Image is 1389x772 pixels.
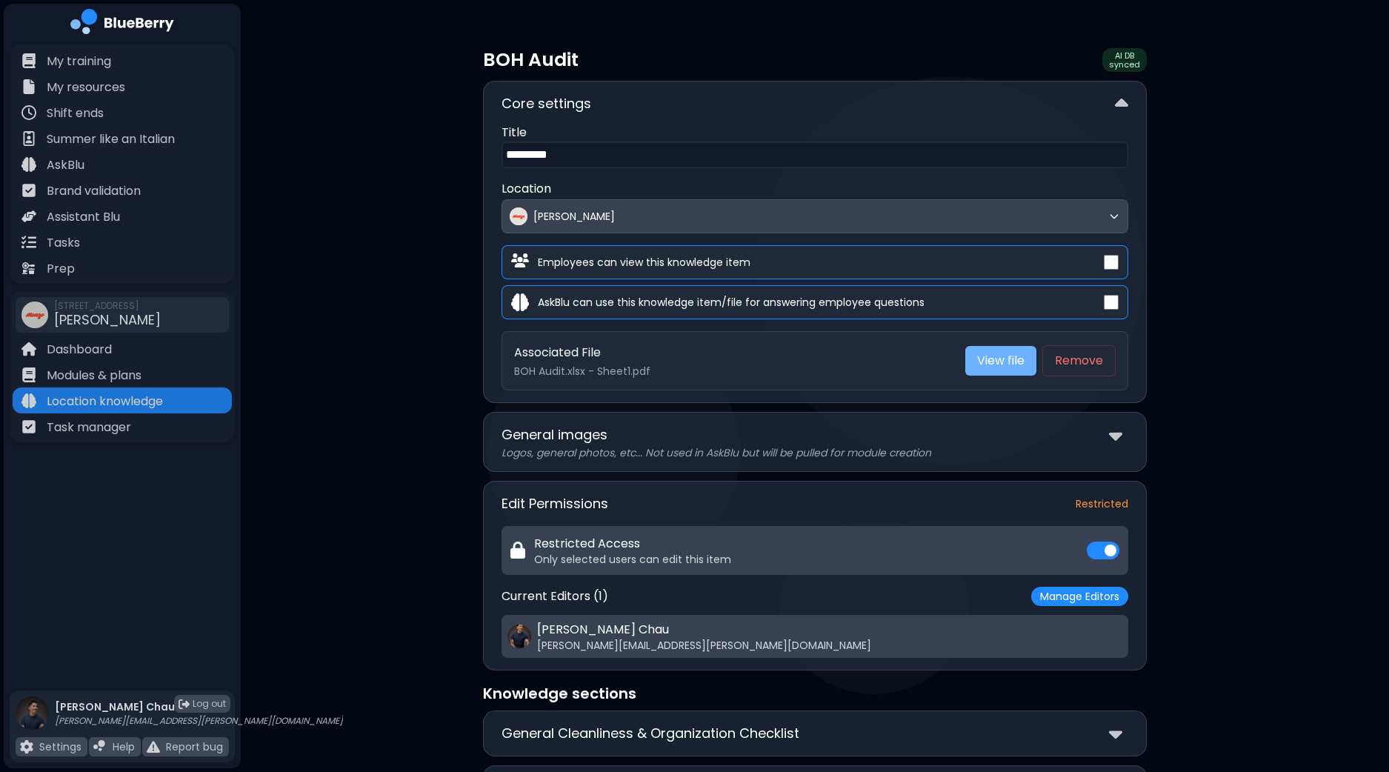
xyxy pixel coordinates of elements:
p: Employees can view this knowledge item [538,256,750,269]
img: down chevron [1115,93,1128,115]
button: Remove [1042,345,1116,376]
p: Dashboard [47,341,112,359]
p: Brand validation [47,182,141,200]
img: down chevron [1109,425,1122,446]
img: file icon [21,209,36,224]
p: Location [502,180,1128,198]
span: Log out [193,698,226,710]
p: Shift ends [47,104,104,122]
p: Help [113,740,135,753]
img: company logo [70,9,174,39]
h3: Associated File [514,344,953,362]
p: Summer like an Italian [47,130,175,148]
img: file icon [21,105,36,120]
img: file icon [21,79,36,94]
p: Modules & plans [47,367,141,385]
p: [PERSON_NAME] Chau [537,621,871,639]
a: View file [965,346,1036,376]
img: AI Brain [511,293,529,311]
p: [PERSON_NAME][EMAIL_ADDRESS][PERSON_NAME][DOMAIN_NAME] [537,639,871,652]
img: profile photo [16,696,49,745]
p: My training [47,53,111,70]
img: file icon [147,740,160,753]
p: AskBlu can use this knowledge item/file for answering employee questions [538,296,925,309]
p: Location knowledge [47,393,163,410]
img: Restricted [510,542,525,559]
p: [PERSON_NAME] Chau [55,700,343,713]
img: file icon [21,419,36,434]
p: Knowledge sections [483,682,1147,705]
h3: Edit Permissions [502,493,608,514]
p: My resources [47,79,125,96]
img: file icon [20,740,33,753]
img: file icon [21,367,36,382]
p: General Cleanliness & Organization Checklist [502,723,799,744]
p: Task manager [47,419,131,436]
p: Assistant Blu [47,208,120,226]
p: General images [502,425,607,445]
div: AI DB synced [1102,48,1147,72]
img: company thumbnail [21,302,48,328]
p: Tasks [47,234,80,252]
img: file icon [21,183,36,198]
img: file icon [21,53,36,68]
span: [PERSON_NAME] [533,210,1102,223]
p: Prep [47,260,75,278]
p: Restricted Access [534,535,731,553]
p: Logos, general photos, etc... Not used in AskBlu but will be pulled for module creation [502,446,1128,459]
p: Core settings [502,93,591,114]
img: profile image [507,625,531,648]
button: Manage Editors [1031,587,1128,606]
img: file icon [21,342,36,356]
img: company thumbnail [510,207,527,225]
span: [STREET_ADDRESS] [54,300,161,312]
span: [PERSON_NAME] [54,310,161,329]
img: down chevron [1109,723,1122,745]
img: file icon [93,740,107,753]
img: file icon [21,235,36,250]
p: AskBlu [47,156,84,174]
img: file icon [21,157,36,172]
img: People [511,253,529,267]
p: Only selected users can edit this item [534,553,731,566]
p: Settings [39,740,81,753]
p: BOH Audit.xlsx - Sheet1.pdf [514,365,953,378]
h4: Current Editors ( 1 ) [502,588,608,605]
p: Title [502,124,1128,142]
p: Report bug [166,740,223,753]
img: file icon [21,393,36,408]
img: file icon [21,131,36,146]
span: Restricted [1076,497,1128,510]
img: file icon [21,261,36,276]
p: [PERSON_NAME][EMAIL_ADDRESS][PERSON_NAME][DOMAIN_NAME] [55,715,343,727]
p: BOH Audit [483,47,579,72]
img: logout [179,699,190,710]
